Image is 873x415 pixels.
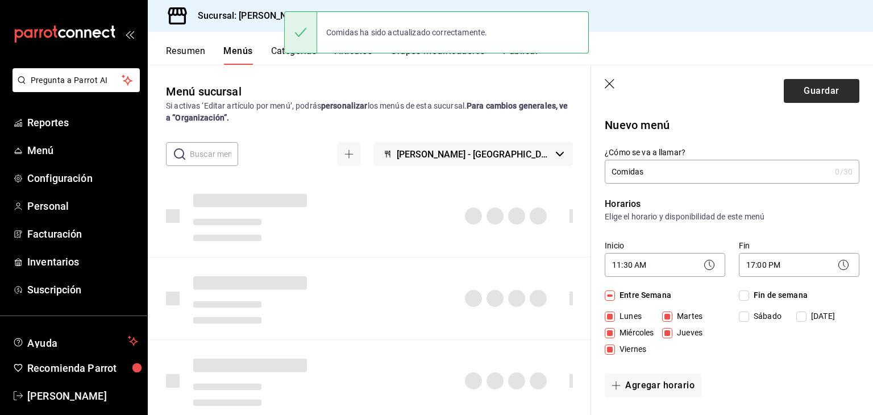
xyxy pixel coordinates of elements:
h3: Sucursal: [PERSON_NAME] ([GEOGRAPHIC_DATA]) [189,9,407,23]
strong: personalizar [321,101,368,110]
span: Pregunta a Parrot AI [31,74,122,86]
div: navigation tabs [166,45,873,65]
button: Categorías [271,45,317,65]
button: Pregunta a Parrot AI [13,68,140,92]
span: Miércoles [615,327,654,339]
span: [PERSON_NAME] - [GEOGRAPHIC_DATA] [397,149,551,160]
button: Agregar horario [605,374,701,397]
span: [DATE] [807,310,835,322]
span: Fin de semana [749,289,808,301]
span: Jueves [672,327,702,339]
div: Si activas ‘Editar artículo por menú’, podrás los menús de esta sucursal. [166,100,573,124]
button: Menús [223,45,252,65]
span: Personal [27,198,138,214]
p: Elige el horario y disponibilidad de este menú [605,211,859,222]
div: 11:30 AM [605,253,725,277]
button: Resumen [166,45,205,65]
a: Pregunta a Parrot AI [8,82,140,94]
span: Suscripción [27,282,138,297]
span: Menú [27,143,138,158]
p: Nuevo menú [605,117,859,134]
input: Buscar menú [190,143,238,165]
div: 0 /30 [835,166,853,177]
p: Horarios [605,197,859,211]
div: Comidas ha sido actualizado correctamente. [317,20,496,45]
span: Inventarios [27,254,138,269]
span: Recomienda Parrot [27,360,138,376]
span: Facturación [27,226,138,242]
span: Viernes [615,343,646,355]
div: 17:00 PM [739,253,859,277]
span: Ayuda [27,334,123,348]
label: ¿Cómo se va a llamar? [605,148,859,156]
span: Sábado [749,310,781,322]
span: Lunes [615,310,642,322]
label: Inicio [605,242,725,250]
button: open_drawer_menu [125,30,134,39]
span: [PERSON_NAME] [27,388,138,404]
span: Martes [672,310,702,322]
span: Entre Semana [615,289,671,301]
button: [PERSON_NAME] - [GEOGRAPHIC_DATA] [374,142,573,166]
span: Configuración [27,171,138,186]
label: Fin [739,242,859,250]
span: Reportes [27,115,138,130]
div: Menú sucursal [166,83,242,100]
